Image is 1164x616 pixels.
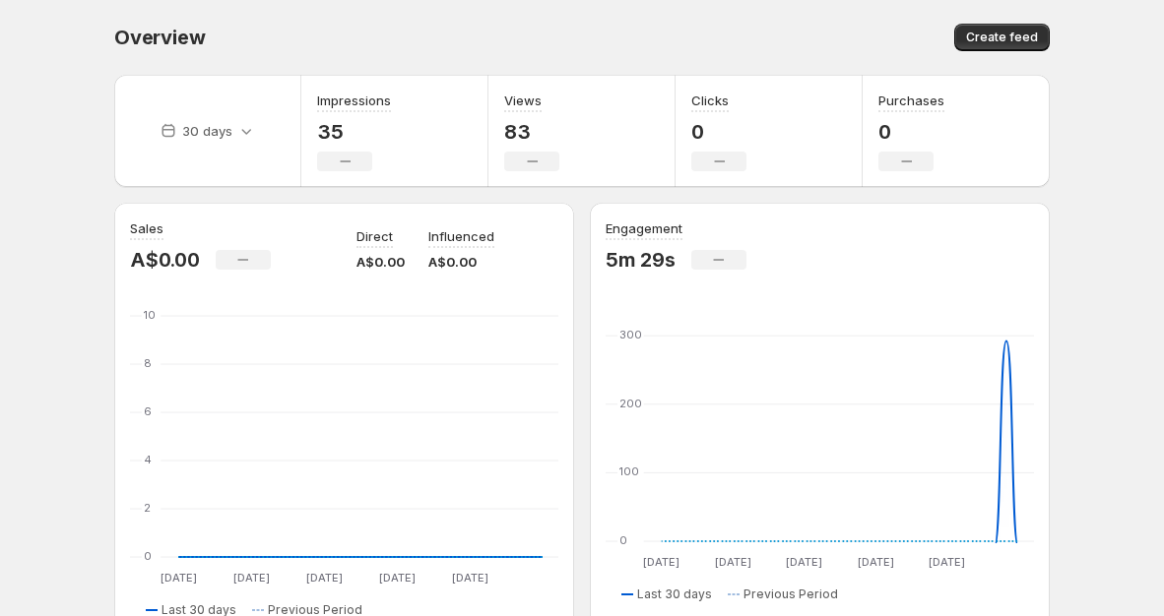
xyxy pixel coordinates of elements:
text: [DATE] [452,571,488,585]
text: [DATE] [786,555,822,569]
span: Create feed [966,30,1038,45]
text: [DATE] [929,555,965,569]
h3: Engagement [606,218,682,238]
span: Last 30 days [637,586,712,602]
h3: Purchases [878,91,944,110]
h3: Clicks [691,91,729,110]
p: A$0.00 [356,252,405,272]
p: Direct [356,226,393,246]
button: Create feed [954,24,1050,51]
text: 0 [144,549,152,563]
text: [DATE] [715,555,751,569]
text: 8 [144,356,152,370]
text: 0 [619,533,627,547]
span: Overview [114,26,205,49]
p: 30 days [182,121,232,141]
text: 4 [144,453,152,466]
text: 6 [144,404,152,418]
text: [DATE] [161,571,197,585]
h3: Sales [130,218,163,238]
text: 2 [144,501,151,515]
p: Influenced [428,226,494,246]
h3: Views [504,91,542,110]
span: Previous Period [744,586,838,602]
text: [DATE] [306,571,343,585]
p: 0 [691,120,746,144]
text: 100 [619,464,639,478]
p: 5m 29s [606,248,676,272]
p: A$0.00 [428,252,494,272]
text: [DATE] [643,555,679,569]
text: [DATE] [233,571,270,585]
text: [DATE] [858,555,894,569]
h3: Impressions [317,91,391,110]
p: A$0.00 [130,248,200,272]
text: 300 [619,328,642,341]
text: [DATE] [379,571,416,585]
text: 10 [144,308,156,322]
p: 0 [878,120,944,144]
p: 35 [317,120,391,144]
text: 200 [619,397,642,410]
p: 83 [504,120,559,144]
